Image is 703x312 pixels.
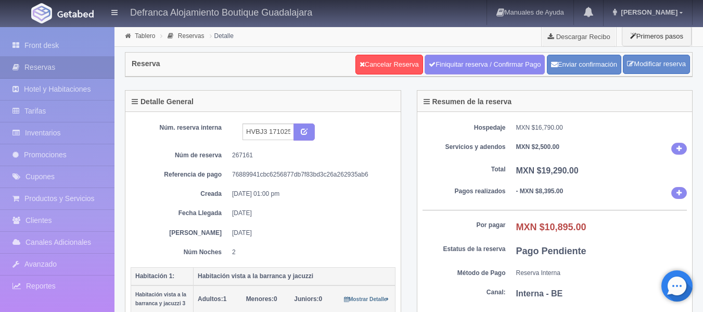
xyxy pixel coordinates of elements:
[232,209,388,218] dd: [DATE]
[132,98,194,106] h4: Detalle General
[194,267,395,285] th: Habitación vista a la barranca y jacuzzi
[423,269,506,278] dt: Método de Pago
[294,295,322,303] span: 0
[232,248,388,257] dd: 2
[138,170,222,179] dt: Referencia de pago
[232,190,388,198] dd: [DATE] 01:00 pm
[344,296,389,302] small: Mostrar Detalle
[138,229,222,238] dt: [PERSON_NAME]
[516,143,559,151] b: MXN $2,500.00
[516,246,586,256] b: Pago Pendiente
[423,221,506,230] dt: Por pagar
[178,32,204,40] a: Reservas
[516,166,579,175] b: MXN $19,290.00
[423,245,506,254] dt: Estatus de la reserva
[138,248,222,257] dt: Núm Noches
[622,26,692,46] button: Primeros pasos
[355,55,423,74] a: Cancelar Reserva
[198,295,223,303] strong: Adultos:
[135,272,174,280] b: Habitación 1:
[246,295,277,303] span: 0
[232,151,388,160] dd: 267161
[57,10,94,18] img: Getabed
[135,32,155,40] a: Tablero
[516,289,563,298] b: Interna - BE
[623,55,690,74] a: Modificar reserva
[516,188,564,195] b: - MXN $8,395.00
[547,55,621,74] button: Enviar confirmación
[198,295,226,303] span: 1
[425,55,545,74] a: Finiquitar reserva / Confirmar Pago
[246,295,274,303] strong: Menores:
[542,26,616,47] a: Descargar Recibo
[138,123,222,132] dt: Núm. reserva interna
[516,269,687,278] dd: Reserva Interna
[423,165,506,174] dt: Total
[344,295,389,303] a: Mostrar Detalle
[618,8,678,16] span: [PERSON_NAME]
[424,98,512,106] h4: Resumen de la reserva
[516,123,687,132] dd: MXN $16,790.00
[130,5,312,18] h4: Defranca Alojamiento Boutique Guadalajara
[423,187,506,196] dt: Pagos realizados
[132,60,160,68] h4: Reserva
[207,31,236,41] li: Detalle
[516,222,586,232] b: MXN $10,895.00
[232,229,388,238] dd: [DATE]
[294,295,318,303] strong: Juniors:
[138,190,222,198] dt: Creada
[423,288,506,297] dt: Canal:
[138,151,222,160] dt: Núm de reserva
[138,209,222,218] dt: Fecha Llegada
[31,3,52,23] img: Getabed
[232,170,388,179] dd: 76889941cbc6256877db7f83bd3c26a262935ab6
[423,123,506,132] dt: Hospedaje
[423,143,506,152] dt: Servicios y adendos
[135,292,186,306] small: Habitación vista a la barranca y jacuzzi 3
